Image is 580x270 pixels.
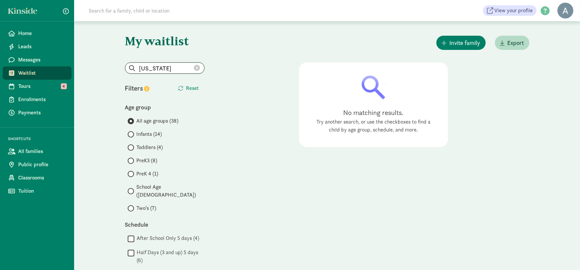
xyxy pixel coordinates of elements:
[137,183,204,199] span: School Age ([DEMOGRAPHIC_DATA])
[137,130,162,138] span: Infants (14)
[85,4,270,17] input: Search for a family, child or location
[18,69,66,77] span: Waitlist
[18,29,66,37] span: Home
[137,117,179,125] span: All age groups (38)
[450,38,480,47] span: Invite family
[18,82,66,90] span: Tours
[3,53,71,66] a: Messages
[18,96,66,103] span: Enrollments
[547,238,580,270] iframe: Chat Widget
[137,170,158,178] span: PreK 4 (1)
[137,157,157,165] span: PreK3 (8)
[18,147,66,155] span: All families
[18,187,66,195] span: Tuition
[3,184,71,198] a: Tuition
[125,103,204,112] div: Age group
[173,82,204,95] button: Reset
[436,36,486,50] button: Invite family
[494,7,533,15] span: View your profile
[3,40,71,53] a: Leads
[3,93,71,106] a: Enrollments
[483,5,537,16] a: View your profile
[3,80,71,93] a: Tours 4
[312,118,435,134] div: Try another search, or use the checkboxes to find a child by age group, schedule, and more.
[125,220,204,229] div: Schedule
[137,204,156,212] span: Two's (7)
[18,109,66,117] span: Payments
[3,27,71,40] a: Home
[125,83,165,93] div: Filters
[134,249,204,264] label: Half Days (3 and up) 5 days (6)
[18,43,66,51] span: Leads
[3,158,71,171] a: Public profile
[18,174,66,182] span: Classrooms
[3,171,71,184] a: Classrooms
[125,34,204,48] h1: My waitlist
[18,56,66,64] span: Messages
[312,107,435,118] div: No matching results.
[186,84,199,92] span: Reset
[495,36,529,50] button: Export
[134,234,200,242] label: After School Only 5 days (4)
[3,106,71,119] a: Payments
[18,161,66,169] span: Public profile
[3,66,71,80] a: Waitlist
[508,38,524,47] span: Export
[61,83,67,89] span: 4
[125,63,204,73] input: Search list...
[3,145,71,158] a: All families
[137,143,163,151] span: Toddlers (4)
